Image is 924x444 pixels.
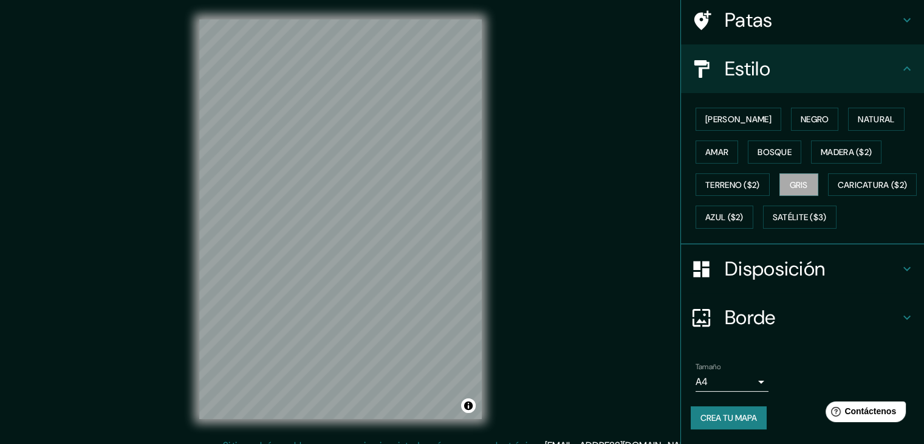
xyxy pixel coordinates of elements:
button: Caricatura ($2) [828,173,917,196]
button: Negro [791,108,839,131]
font: Patas [725,7,773,33]
button: Activar o desactivar atribución [461,398,476,413]
div: Disposición [681,245,924,293]
canvas: Mapa [199,19,482,419]
font: Borde [725,305,776,330]
button: Crea tu mapa [691,406,767,429]
font: Azul ($2) [705,212,744,223]
font: Amar [705,147,728,158]
font: Crea tu mapa [700,412,757,423]
div: Estilo [681,44,924,93]
font: Natural [858,114,894,125]
div: Borde [681,293,924,342]
button: Satélite ($3) [763,206,837,229]
button: Gris [779,173,818,196]
font: A4 [696,375,708,388]
button: Madera ($2) [811,140,881,164]
font: [PERSON_NAME] [705,114,772,125]
font: Terreno ($2) [705,179,760,190]
div: A4 [696,372,768,392]
font: Negro [801,114,829,125]
font: Bosque [758,147,792,158]
iframe: Lanzador de widgets de ayuda [816,397,911,431]
button: Bosque [748,140,801,164]
button: Natural [848,108,904,131]
font: Estilo [725,56,770,82]
button: [PERSON_NAME] [696,108,781,131]
button: Amar [696,140,738,164]
button: Terreno ($2) [696,173,770,196]
button: Azul ($2) [696,206,753,229]
font: Caricatura ($2) [838,179,908,190]
font: Gris [790,179,808,190]
font: Madera ($2) [821,147,872,158]
font: Disposición [725,256,825,282]
font: Tamaño [696,362,720,372]
font: Satélite ($3) [773,212,827,223]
